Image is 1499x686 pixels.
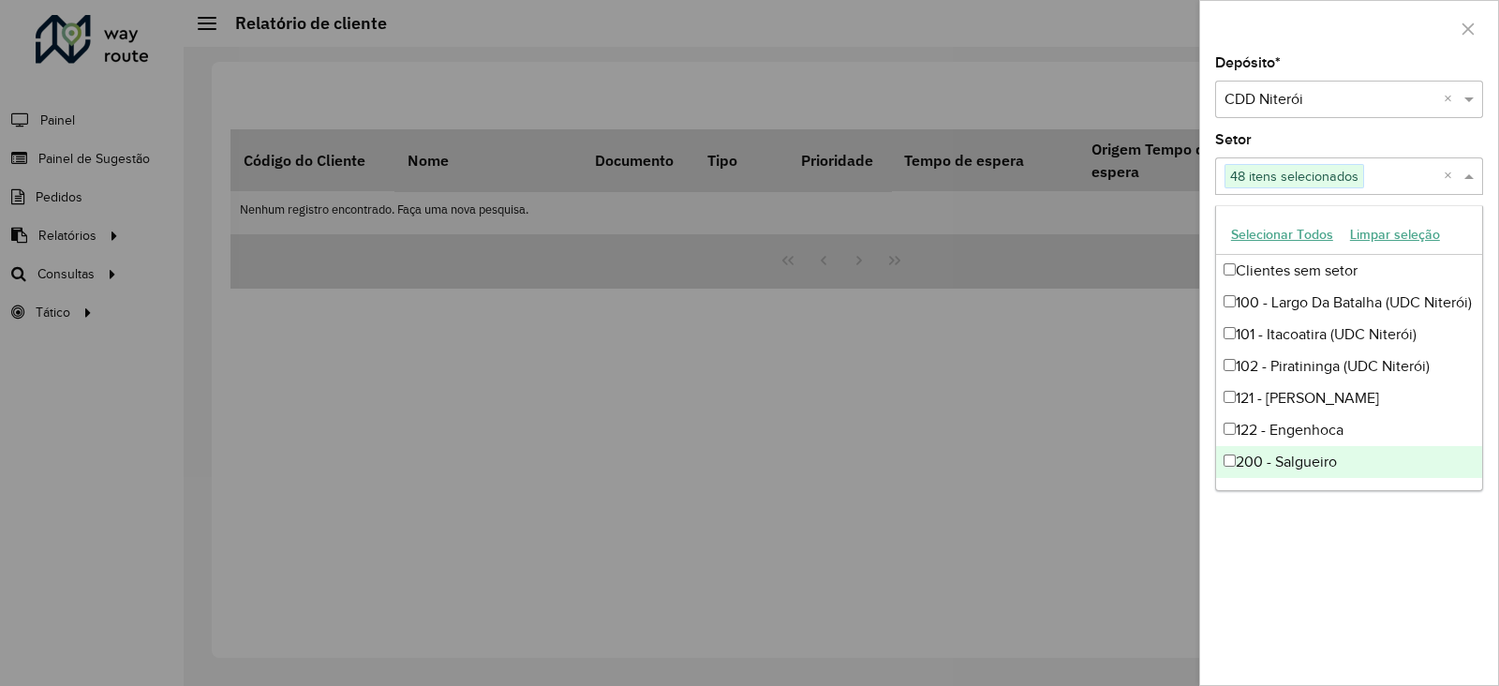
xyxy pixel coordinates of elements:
div: 100 - Largo Da Batalha (UDC Niterói) [1216,287,1482,319]
div: 122 - Engenhoca [1216,414,1482,446]
div: 121 - [PERSON_NAME] [1216,382,1482,414]
div: Clientes sem setor [1216,255,1482,287]
div: 200 - Salgueiro [1216,446,1482,478]
div: 201 - Trindade [1216,478,1482,510]
label: Setor [1215,128,1252,151]
button: Limpar seleção [1342,220,1448,249]
button: Selecionar Todos [1223,220,1342,249]
span: 48 itens selecionados [1225,165,1363,187]
label: Depósito [1215,52,1281,74]
ng-dropdown-panel: Options list [1215,205,1483,491]
div: 101 - Itacoatira (UDC Niterói) [1216,319,1482,350]
span: Clear all [1444,165,1460,187]
span: Clear all [1444,88,1460,111]
div: 102 - Piratininga (UDC Niterói) [1216,350,1482,382]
